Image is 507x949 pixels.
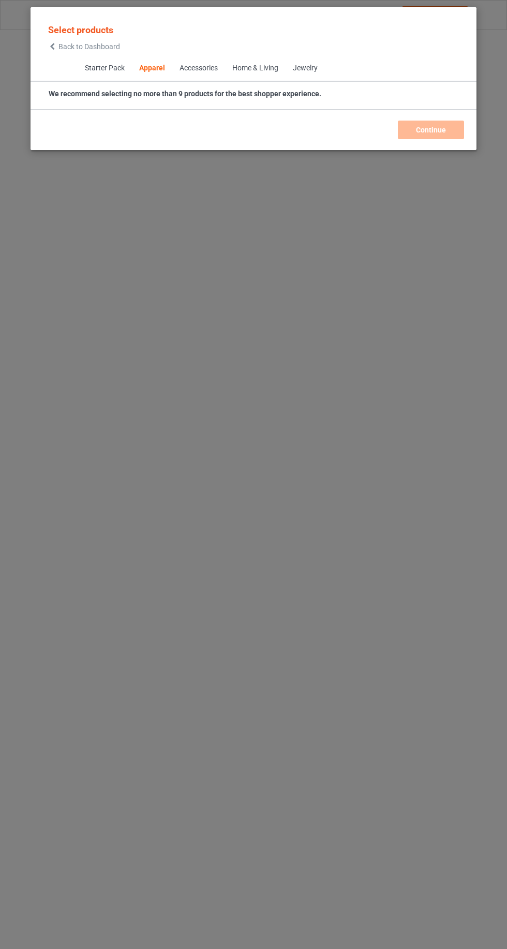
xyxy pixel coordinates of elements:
[49,90,321,98] strong: We recommend selecting no more than 9 products for the best shopper experience.
[232,63,278,73] div: Home & Living
[179,63,217,73] div: Accessories
[58,42,120,51] span: Back to Dashboard
[292,63,317,73] div: Jewelry
[48,24,113,35] span: Select products
[77,56,131,81] span: Starter Pack
[139,63,165,73] div: Apparel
